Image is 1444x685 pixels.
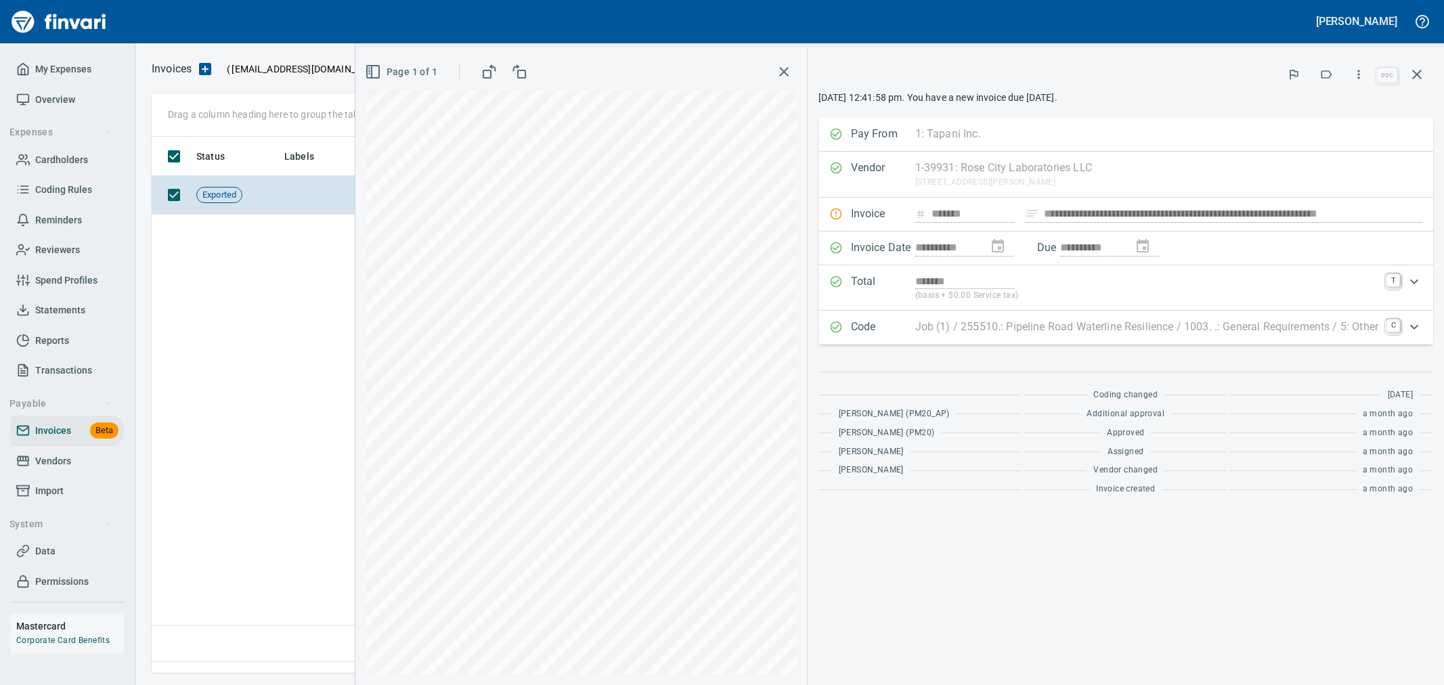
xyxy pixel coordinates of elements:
button: Labels [1311,60,1341,89]
a: Overview [11,85,124,115]
div: Expand [818,311,1433,345]
span: My Expenses [35,61,91,78]
span: Coding changed [1093,389,1158,402]
p: [DATE] 12:41:58 pm. You have a new invoice due [DATE]. [818,91,1433,104]
a: Data [11,536,124,567]
span: Transactions [35,362,92,379]
span: Permissions [35,573,89,590]
span: a month ago [1363,407,1413,421]
a: Transactions [11,355,124,386]
span: Close invoice [1374,58,1433,91]
button: Flag [1279,60,1309,89]
span: Labels [284,148,332,164]
span: Assigned [1108,445,1143,459]
span: Vendor changed [1093,464,1158,477]
span: Reports [35,332,69,349]
p: Job (1) / 255510.: Pipeline Road Waterline Resilience / 1003. .: General Requirements / 5: Other [915,319,1378,335]
span: a month ago [1363,426,1413,440]
a: Vendors [11,446,124,477]
a: esc [1377,68,1397,83]
p: Invoices [152,61,192,77]
button: System [4,512,117,537]
a: Import [11,476,124,506]
span: a month ago [1363,445,1413,459]
span: [EMAIL_ADDRESS][DOMAIN_NAME] [230,62,386,76]
span: Page 1 of 1 [368,64,437,81]
p: Drag a column heading here to group the table [168,108,366,121]
nav: breadcrumb [152,61,192,77]
span: Status [196,148,225,164]
p: (basis + $0.00 Service tax) [915,289,1378,303]
h5: [PERSON_NAME] [1316,14,1397,28]
a: Reports [11,326,124,356]
span: Overview [35,91,75,108]
span: Cardholders [35,152,88,169]
span: Invoice created [1096,483,1155,496]
span: Exported [197,189,242,202]
span: Beta [90,423,118,439]
a: My Expenses [11,54,124,85]
span: Spend Profiles [35,272,97,289]
span: [PERSON_NAME] (PM20) [839,426,935,440]
td: [DATE] [353,176,428,215]
a: T [1386,273,1400,287]
span: Import [35,483,64,500]
a: Statements [11,295,124,326]
span: a month ago [1363,464,1413,477]
span: [PERSON_NAME] [839,464,904,477]
a: InvoicesBeta [11,416,124,446]
img: Finvari [8,5,110,38]
a: Corporate Card Benefits [16,636,110,645]
button: Payable [4,391,117,416]
a: C [1386,319,1400,332]
a: Permissions [11,567,124,597]
p: Total [851,273,915,303]
span: a month ago [1363,483,1413,496]
span: Expenses [9,124,112,141]
a: Reminders [11,205,124,236]
p: ( ) [219,62,390,76]
button: Upload an Invoice [192,61,219,77]
span: Data [35,543,56,560]
button: Expenses [4,120,117,145]
button: More [1344,60,1374,89]
span: Vendors [35,453,71,470]
span: Status [196,148,242,164]
h6: Mastercard [16,619,124,634]
div: Expand [818,265,1433,311]
span: [PERSON_NAME] [839,445,904,459]
span: Labels [284,148,314,164]
a: Cardholders [11,145,124,175]
a: Reviewers [11,235,124,265]
span: Payable [9,395,112,412]
a: Coding Rules [11,175,124,205]
span: System [9,516,112,533]
span: Invoices [35,422,71,439]
span: Approved [1107,426,1144,440]
a: Spend Profiles [11,265,124,296]
span: [DATE] [1388,389,1413,402]
span: Coding Rules [35,181,92,198]
span: Reviewers [35,242,80,259]
button: [PERSON_NAME] [1313,11,1401,32]
span: [PERSON_NAME] (PM20_AP) [839,407,950,421]
button: Page 1 of 1 [362,60,443,85]
span: Statements [35,302,85,319]
span: Additional approval [1087,407,1164,421]
span: Reminders [35,212,82,229]
p: Code [851,319,915,336]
